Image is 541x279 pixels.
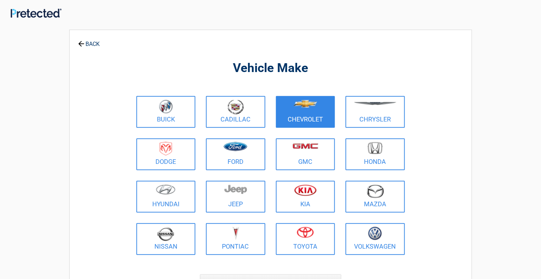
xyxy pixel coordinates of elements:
[136,96,196,128] a: Buick
[156,184,176,195] img: hyundai
[354,102,397,105] img: chrysler
[368,142,383,154] img: honda
[276,138,335,170] a: GMC
[368,227,382,241] img: volkswagen
[136,223,196,255] a: Nissan
[206,138,265,170] a: Ford
[224,184,247,194] img: jeep
[136,181,196,213] a: Hyundai
[77,35,101,47] a: BACK
[135,60,407,77] h2: Vehicle Make
[293,143,318,149] img: gmc
[160,142,172,156] img: dodge
[346,181,405,213] a: Mazda
[157,227,174,241] img: nissan
[346,223,405,255] a: Volkswagen
[206,96,265,128] a: Cadillac
[276,223,335,255] a: Toyota
[206,223,265,255] a: Pontiac
[346,138,405,170] a: Honda
[276,181,335,213] a: Kia
[294,184,317,196] img: kia
[346,96,405,128] a: Chrysler
[297,227,314,238] img: toyota
[11,8,61,18] img: Main Logo
[136,138,196,170] a: Dodge
[159,100,173,114] img: buick
[276,96,335,128] a: Chevrolet
[232,227,239,240] img: pontiac
[224,142,247,151] img: ford
[294,100,317,108] img: chevrolet
[206,181,265,213] a: Jeep
[366,184,384,198] img: mazda
[228,100,244,114] img: cadillac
